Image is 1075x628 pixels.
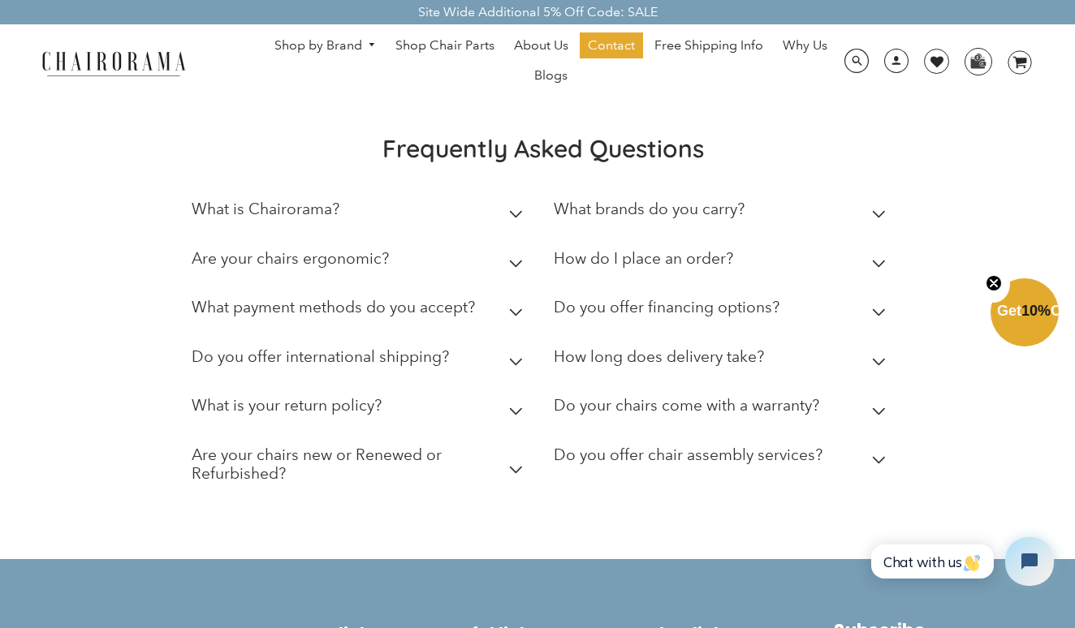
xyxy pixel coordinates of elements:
[506,32,576,58] a: About Us
[554,249,733,268] h2: How do I place an order?
[588,37,635,54] span: Contact
[1021,303,1051,319] span: 10%
[192,238,529,287] summary: Are your chairs ergonomic?
[192,188,529,238] summary: What is Chairorama?
[534,67,568,84] span: Blogs
[991,280,1059,348] div: Get10%OffClose teaser
[997,303,1072,319] span: Get Off
[853,523,1068,600] iframe: Tidio Chat
[192,396,382,415] h2: What is your return policy?
[192,347,449,366] h2: Do you offer international shipping?
[646,32,771,58] a: Free Shipping Info
[775,32,835,58] a: Why Us
[580,32,643,58] a: Contact
[554,336,892,385] summary: How long does delivery take?
[514,37,568,54] span: About Us
[554,200,745,218] h2: What brands do you carry?
[554,347,764,366] h2: How long does delivery take?
[266,33,385,58] a: Shop by Brand
[654,37,763,54] span: Free Shipping Info
[554,188,892,238] summary: What brands do you carry?
[554,396,819,415] h2: Do your chairs come with a warranty?
[395,37,494,54] span: Shop Chair Parts
[192,385,529,434] summary: What is your return policy?
[192,286,529,336] summary: What payment methods do you accept?
[526,62,576,88] a: Blogs
[554,434,892,484] summary: Do you offer chair assembly services?
[192,133,896,164] h2: Frequently Asked Questions
[978,265,1010,303] button: Close teaser
[554,286,892,336] summary: Do you offer financing options?
[264,32,839,92] nav: DesktopNavigation
[192,434,529,502] summary: Are your chairs new or Renewed or Refurbished?
[387,32,503,58] a: Shop Chair Parts
[192,200,339,218] h2: What is Chairorama?
[192,298,475,316] h2: What payment methods do you accept?
[554,298,779,316] h2: Do you offer financing options?
[192,249,389,268] h2: Are your chairs ergonomic?
[554,445,822,464] h2: Do you offer chair assembly services?
[554,385,892,434] summary: Do your chairs come with a warranty?
[783,37,827,54] span: Why Us
[32,49,195,77] img: chairorama
[965,49,991,73] img: WhatsApp_Image_2024-07-12_at_16.23.01.webp
[192,336,529,385] summary: Do you offer international shipping?
[554,238,892,287] summary: How do I place an order?
[192,445,529,483] h2: Are your chairs new or Renewed or Refurbished?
